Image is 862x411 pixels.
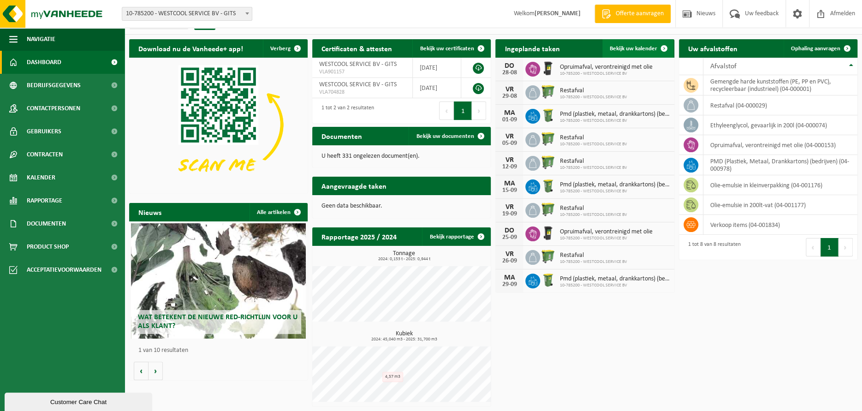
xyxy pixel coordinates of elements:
img: WB-0770-HPE-GN-50 [540,84,556,100]
span: Offerte aanvragen [613,9,666,18]
td: verkoop items (04-001834) [703,215,857,235]
button: Previous [806,238,820,256]
span: 10-785200 - WESTCOOL SERVICE BV [559,283,669,288]
div: 01-09 [500,117,518,123]
a: Bekijk uw documenten [409,127,490,145]
span: Verberg [270,46,291,52]
div: 15-09 [500,187,518,194]
img: WB-0240-HPE-GN-50 [540,272,556,288]
span: Afvalstof [710,63,737,70]
img: WB-0770-HPE-GN-50 [540,155,556,170]
img: WB-0240-HPE-BK-01 [540,225,556,241]
a: Bekijk uw kalender [602,39,673,58]
div: VR [500,133,518,140]
img: WB-0240-HPE-GN-50 [540,107,556,123]
img: Download de VHEPlus App [129,58,308,191]
div: VR [500,250,518,258]
button: Volgende [149,362,163,380]
span: Rapportage [27,189,62,212]
span: Bedrijfsgegevens [27,74,81,97]
span: Restafval [559,134,627,142]
span: Restafval [559,252,627,259]
button: Next [838,238,853,256]
div: 4,57 m3 [382,372,403,382]
span: Ophaling aanvragen [791,46,840,52]
button: Verberg [263,39,307,58]
iframe: chat widget [5,391,154,411]
span: Pmd (plastiek, metaal, drankkartons) (bedrijven) [559,181,669,189]
a: Bekijk uw certificaten [412,39,490,58]
span: Opruimafval, verontreinigd met olie [559,228,652,236]
h2: Uw afvalstoffen [679,39,747,57]
span: Product Shop [27,235,69,258]
h3: Kubiek [317,331,491,342]
span: Contactpersonen [27,97,80,120]
h2: Nieuws [129,203,171,221]
div: MA [500,180,518,187]
div: VR [500,203,518,211]
h2: Download nu de Vanheede+ app! [129,39,252,57]
p: 1 van 10 resultaten [138,347,303,354]
span: Navigatie [27,28,55,51]
button: Vorige [134,362,149,380]
h2: Documenten [312,127,371,145]
span: VLA901157 [319,68,405,76]
img: WB-0770-HPE-GN-50 [540,202,556,217]
span: WESTCOOL SERVICE BV - GITS [319,81,397,88]
a: Bekijk rapportage [422,227,490,246]
span: 10-785200 - WESTCOOL SERVICE BV - GITS [122,7,252,20]
span: Documenten [27,212,66,235]
div: 1 tot 8 van 8 resultaten [684,237,741,257]
span: 10-785200 - WESTCOOL SERVICE BV [559,212,627,218]
img: WB-0240-HPE-GN-50 [540,178,556,194]
td: [DATE] [413,78,461,98]
td: restafval (04-000029) [703,95,857,115]
div: 1 tot 2 van 2 resultaten [317,101,374,121]
td: [DATE] [413,58,461,78]
td: opruimafval, verontreinigd met olie (04-000153) [703,135,857,155]
span: Contracten [27,143,63,166]
span: 10-785200 - WESTCOOL SERVICE BV [559,236,652,241]
span: 10-785200 - WESTCOOL SERVICE BV [559,259,627,265]
span: Gebruikers [27,120,61,143]
button: 1 [454,101,472,120]
span: Bekijk uw documenten [416,133,474,139]
div: 05-09 [500,140,518,147]
span: Pmd (plastiek, metaal, drankkartons) (bedrijven) [559,275,669,283]
button: Next [472,101,486,120]
a: Wat betekent de nieuwe RED-richtlijn voor u als klant? [131,223,306,339]
img: WB-0240-HPE-BK-01 [540,60,556,76]
td: PMD (Plastiek, Metaal, Drankkartons) (bedrijven) (04-000978) [703,155,857,175]
div: 28-08 [500,70,518,76]
div: 12-09 [500,164,518,170]
div: 25-09 [500,234,518,241]
div: DO [500,62,518,70]
span: Acceptatievoorwaarden [27,258,101,281]
span: 10-785200 - WESTCOOL SERVICE BV [559,95,627,100]
a: Alle artikelen [250,203,307,221]
span: Opruimafval, verontreinigd met olie [559,64,652,71]
span: 10-785200 - WESTCOOL SERVICE BV - GITS [122,7,252,21]
span: Wat betekent de nieuwe RED-richtlijn voor u als klant? [138,314,297,330]
span: Restafval [559,205,627,212]
p: Geen data beschikbaar. [321,203,482,209]
div: MA [500,274,518,281]
img: WB-0770-HPE-GN-50 [540,249,556,264]
span: 10-785200 - WESTCOOL SERVICE BV [559,142,627,147]
div: DO [500,227,518,234]
div: 29-08 [500,93,518,100]
span: Restafval [559,87,627,95]
span: WESTCOOL SERVICE BV - GITS [319,61,397,68]
button: Previous [439,101,454,120]
h3: Tonnage [317,250,491,262]
h2: Rapportage 2025 / 2024 [312,227,406,245]
span: 10-785200 - WESTCOOL SERVICE BV [559,165,627,171]
td: olie-emulsie in 200lt-vat (04-001177) [703,195,857,215]
span: 2024: 0,153 t - 2025: 0,944 t [317,257,491,262]
span: Bekijk uw certificaten [420,46,474,52]
span: 10-785200 - WESTCOOL SERVICE BV [559,118,669,124]
div: 19-09 [500,211,518,217]
button: 1 [820,238,838,256]
a: Offerte aanvragen [594,5,671,23]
